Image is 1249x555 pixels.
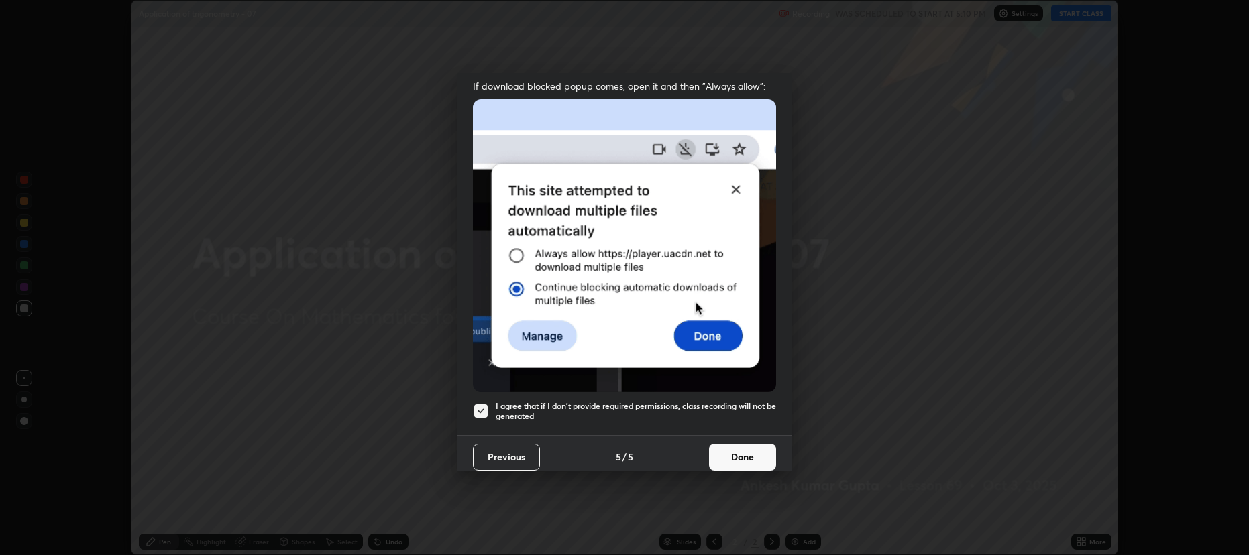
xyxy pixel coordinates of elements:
button: Previous [473,444,540,471]
button: Done [709,444,776,471]
h4: / [622,450,627,464]
h5: I agree that if I don't provide required permissions, class recording will not be generated [496,401,776,422]
h4: 5 [616,450,621,464]
img: downloads-permission-blocked.gif [473,99,776,392]
span: If download blocked popup comes, open it and then "Always allow": [473,80,776,92]
h4: 5 [628,450,633,464]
